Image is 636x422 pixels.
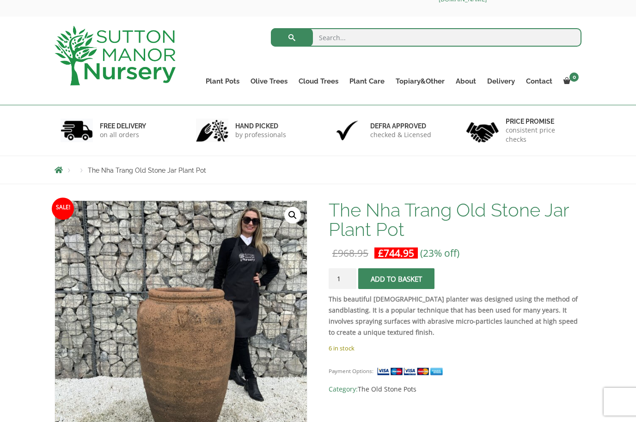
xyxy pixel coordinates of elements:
[284,207,301,223] a: View full-screen image gallery
[370,130,431,139] p: checked & Licensed
[506,126,576,144] p: consistent price checks
[420,247,459,259] span: (23% off)
[520,75,558,88] a: Contact
[329,368,373,374] small: Payment Options:
[245,75,293,88] a: Olive Trees
[88,167,206,174] span: The Nha Trang Old Stone Jar Plant Pot
[344,75,390,88] a: Plant Care
[235,122,286,130] h6: hand picked
[378,247,414,259] bdi: 744.95
[55,166,581,174] nav: Breadcrumbs
[329,200,581,239] h1: The Nha Trang Old Stone Jar Plant Pot
[358,385,416,393] a: The Old Stone Pots
[329,295,578,337] strong: This beautiful [DEMOGRAPHIC_DATA] planter was designed using the method of sandblasting. It is a ...
[293,75,344,88] a: Cloud Trees
[331,119,363,142] img: 3.jpg
[329,268,356,289] input: Product quantity
[390,75,450,88] a: Topiary&Other
[55,26,176,85] img: logo
[482,75,520,88] a: Delivery
[370,122,431,130] h6: Defra approved
[332,247,338,259] span: £
[61,119,93,142] img: 1.jpg
[100,130,146,139] p: on all orders
[558,75,581,88] a: 0
[52,198,74,220] span: Sale!
[569,72,579,82] span: 0
[100,122,146,130] h6: FREE DELIVERY
[450,75,482,88] a: About
[358,268,434,289] button: Add to basket
[466,116,499,145] img: 4.jpg
[329,343,581,354] p: 6 in stock
[332,247,368,259] bdi: 968.95
[378,247,384,259] span: £
[506,117,576,126] h6: Price promise
[329,384,581,395] span: Category:
[235,130,286,139] p: by professionals
[200,75,245,88] a: Plant Pots
[196,119,228,142] img: 2.jpg
[377,367,446,376] img: payment supported
[271,28,582,47] input: Search...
